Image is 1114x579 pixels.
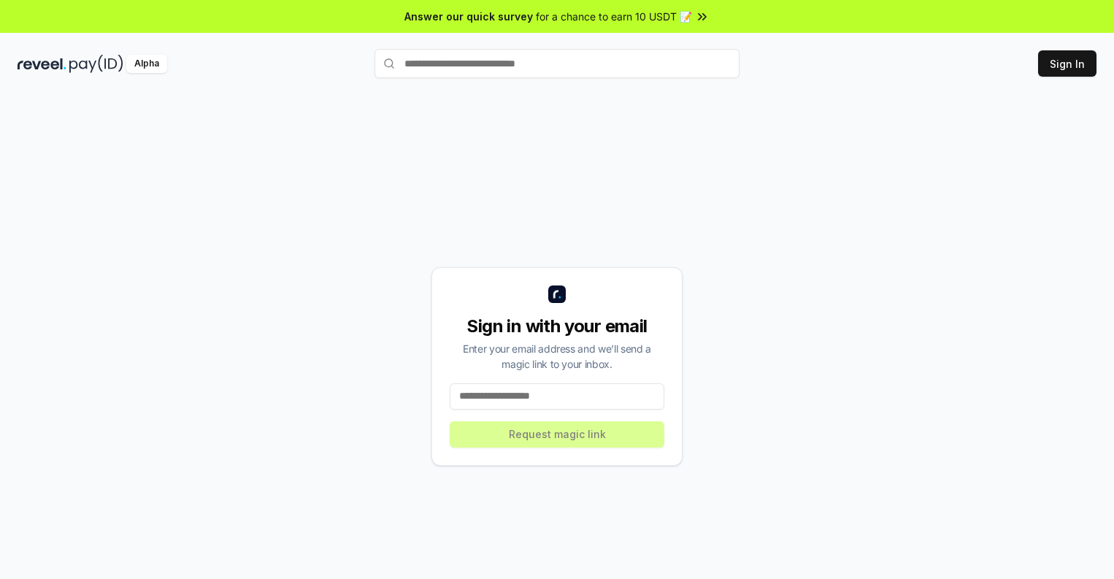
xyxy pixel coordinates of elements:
[126,55,167,73] div: Alpha
[548,285,566,303] img: logo_small
[69,55,123,73] img: pay_id
[1038,50,1096,77] button: Sign In
[404,9,533,24] span: Answer our quick survey
[536,9,692,24] span: for a chance to earn 10 USDT 📝
[450,315,664,338] div: Sign in with your email
[450,341,664,372] div: Enter your email address and we’ll send a magic link to your inbox.
[18,55,66,73] img: reveel_dark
